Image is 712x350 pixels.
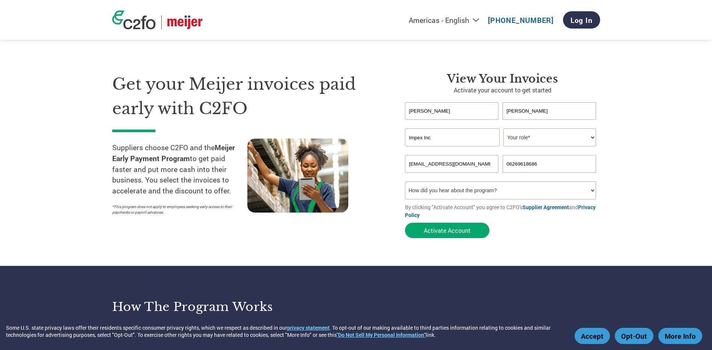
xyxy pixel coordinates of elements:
[615,328,653,344] button: Opt-Out
[112,142,247,196] p: Suppliers choose C2FO and the to get paid faster and put more cash into their business. You selec...
[287,324,330,331] a: privacy statement
[405,147,596,152] div: Invalid company name or company name is too long
[405,128,500,146] input: Your company name*
[503,128,596,146] select: Title/Role
[405,155,499,173] input: Invalid Email format
[405,102,499,120] input: First Name*
[405,86,600,95] p: Activate your account to get started
[405,72,600,86] h3: View Your Invoices
[405,173,499,178] div: Inavlid Email Address
[575,328,610,344] button: Accept
[503,173,596,178] div: Inavlid Phone Number
[337,331,426,338] a: "Do Not Sell My Personal Information"
[405,204,596,219] a: Privacy Policy
[503,102,596,120] input: Last Name*
[6,324,571,338] div: Some U.S. state privacy laws offer their residents specific consumer privacy rights, which we res...
[405,203,600,219] p: By clicking "Activate Account" you agree to C2FO's and
[112,143,235,163] strong: Meijer Early Payment Program
[247,139,348,213] img: supply chain worker
[112,72,382,121] h1: Get your Meijer invoices paid early with C2FO
[112,204,240,215] p: *This program does not apply to employees seeking early access to their paychecks or payroll adva...
[522,204,569,211] a: Supplier Agreement
[405,223,489,238] button: Activate Account
[488,15,554,25] a: [PHONE_NUMBER]
[167,15,202,29] img: Meijer
[503,155,596,173] input: Phone*
[563,11,600,29] a: Log In
[405,121,499,125] div: Invalid first name or first name is too long
[503,121,596,125] div: Invalid last name or last name is too long
[658,328,702,344] button: More Info
[112,299,347,314] h3: How the program works
[112,11,156,29] img: c2fo logo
